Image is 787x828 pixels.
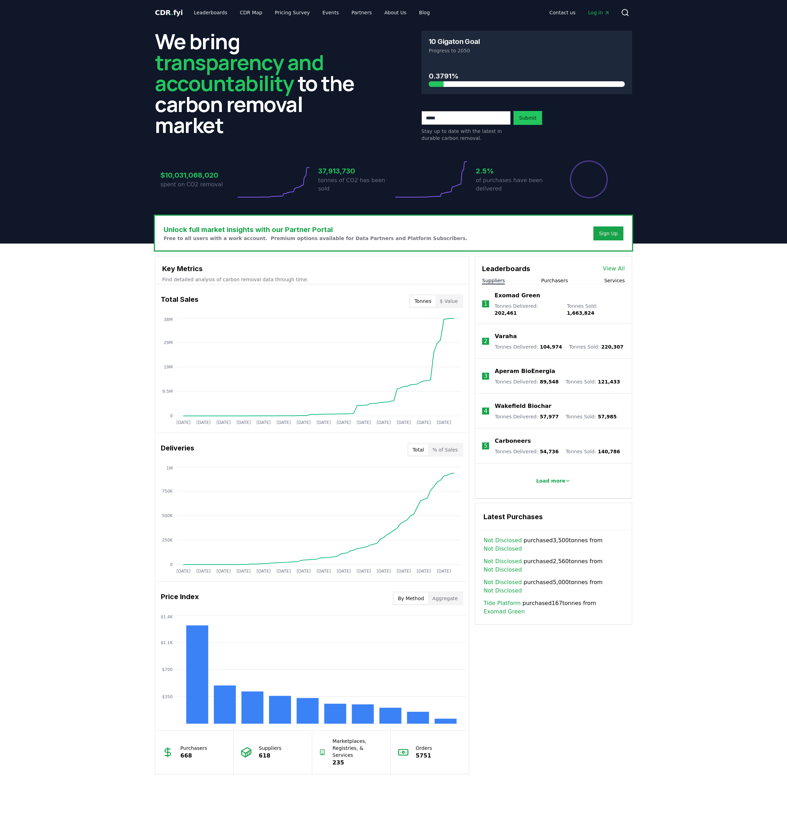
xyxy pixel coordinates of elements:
a: Partners [346,6,377,19]
h3: 0.3791% [429,71,625,81]
span: 121,433 [598,379,620,385]
p: 1 [484,300,487,308]
tspan: $1.1K [160,640,173,645]
a: Sign Up [599,230,618,237]
tspan: [DATE] [256,420,271,425]
p: Tonnes Sold : [565,378,620,385]
p: 618 [259,752,282,760]
tspan: [DATE] [337,420,351,425]
tspan: [DATE] [237,420,251,425]
tspan: 29M [164,340,173,345]
tspan: $700 [162,667,173,672]
button: Total [409,444,428,455]
p: 2 [484,337,487,345]
a: Events [317,6,344,19]
p: Load more [536,477,565,484]
a: Not Disclosed [484,587,522,595]
h3: Deliveries [161,443,194,457]
tspan: 500K [162,513,173,518]
p: Tonnes Sold : [565,448,620,455]
a: About Us [379,6,412,19]
tspan: [DATE] [217,420,231,425]
tspan: [DATE] [297,569,311,574]
span: 57,985 [598,414,617,419]
a: Contact us [544,6,581,19]
a: Not Disclosed [484,545,522,553]
span: purchased 167 tonnes from [484,599,623,616]
p: spent on CO2 removal [160,180,236,189]
a: Not Disclosed [484,536,522,545]
button: $ Value [436,296,462,307]
h2: We bring to the carbon removal market [155,31,366,135]
tspan: [DATE] [237,569,251,574]
h3: $10,031,068,020 [160,170,236,180]
span: purchased 5,000 tonnes from [484,578,623,595]
a: Exomad Green [495,291,540,300]
tspan: 19M [164,365,173,370]
h3: 2.5% [476,166,551,176]
tspan: [DATE] [317,569,331,574]
span: 1,663,824 [567,310,594,316]
p: 3 [484,372,487,380]
span: CDR fyi [155,8,183,17]
a: CDR Map [234,6,268,19]
tspan: $350 [162,694,173,699]
tspan: [DATE] [337,569,351,574]
a: View All [603,264,625,273]
a: Not Disclosed [484,578,522,587]
tspan: [DATE] [196,420,211,425]
p: Stay up to date with the latest in durable carbon removal. [421,128,511,142]
button: Purchasers [541,277,568,284]
tspan: [DATE] [357,420,371,425]
h3: Price Index [161,591,199,605]
p: 4 [484,407,487,415]
h3: 37,913,730 [318,166,393,176]
h3: Total Sales [161,294,198,308]
tspan: [DATE] [417,420,431,425]
p: Carboneers [495,437,531,445]
tspan: [DATE] [196,569,211,574]
a: Varaha [495,332,517,341]
tspan: 750K [162,489,173,494]
tspan: 0 [170,413,173,418]
a: Aperam BioEnergia [495,367,555,375]
span: purchased 3,500 tonnes from [484,536,623,553]
p: Tonnes Delivered : [495,343,562,350]
tspan: [DATE] [397,420,411,425]
span: . [171,8,173,17]
tspan: [DATE] [357,569,371,574]
tspan: [DATE] [217,569,231,574]
tspan: [DATE] [256,569,271,574]
span: purchased 2,560 tonnes from [484,557,623,574]
p: Tonnes Sold : [565,413,616,420]
a: Exomad Green [484,607,525,616]
tspan: [DATE] [277,569,291,574]
tspan: [DATE] [177,569,191,574]
p: 668 [180,752,207,760]
tspan: 9.5M [163,389,173,394]
p: tonnes of CO2 has been sold [318,176,393,193]
tspan: 38M [164,317,173,322]
tspan: $1.4K [160,614,173,619]
p: Tonnes Sold : [567,303,625,316]
p: 5751 [416,752,432,760]
a: Log in [583,6,615,19]
button: Suppliers [482,277,505,284]
button: % of Sales [428,444,462,455]
tspan: [DATE] [377,569,391,574]
p: Tonnes Delivered : [495,413,559,420]
a: Wakefield Biochar [495,402,551,410]
button: Load more [531,474,577,488]
p: Tonnes Delivered : [495,303,560,316]
tspan: [DATE] [437,420,451,425]
span: 57,977 [540,414,559,419]
tspan: [DATE] [437,569,451,574]
p: Tonnes Delivered : [495,378,559,385]
p: 5 [484,442,487,450]
p: Tonnes Delivered : [495,448,559,455]
p: 235 [332,759,383,767]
